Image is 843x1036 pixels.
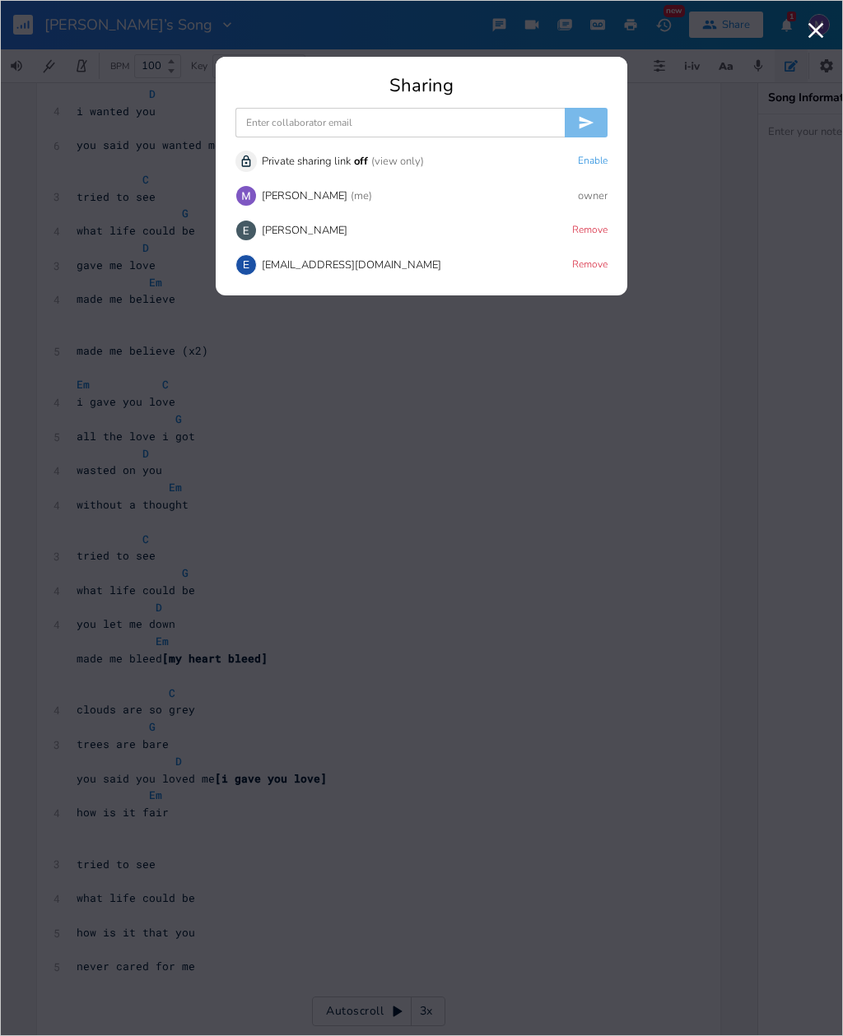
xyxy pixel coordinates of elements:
[235,254,257,276] div: epiccjsmith
[351,191,372,202] div: (me)
[235,220,257,241] img: Erin Smith
[235,185,257,207] img: Mark Smith
[262,260,441,271] div: [EMAIL_ADDRESS][DOMAIN_NAME]
[235,77,608,95] div: Sharing
[354,156,368,167] div: off
[565,108,608,137] button: Invite
[262,156,351,167] div: Private sharing link
[572,224,608,238] button: Remove
[262,191,347,202] div: [PERSON_NAME]
[262,225,347,236] div: [PERSON_NAME]
[572,258,608,272] button: Remove
[235,108,565,137] input: Enter collaborator email
[371,156,424,167] div: (view only)
[578,155,608,169] button: Enable
[578,191,608,202] div: owner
